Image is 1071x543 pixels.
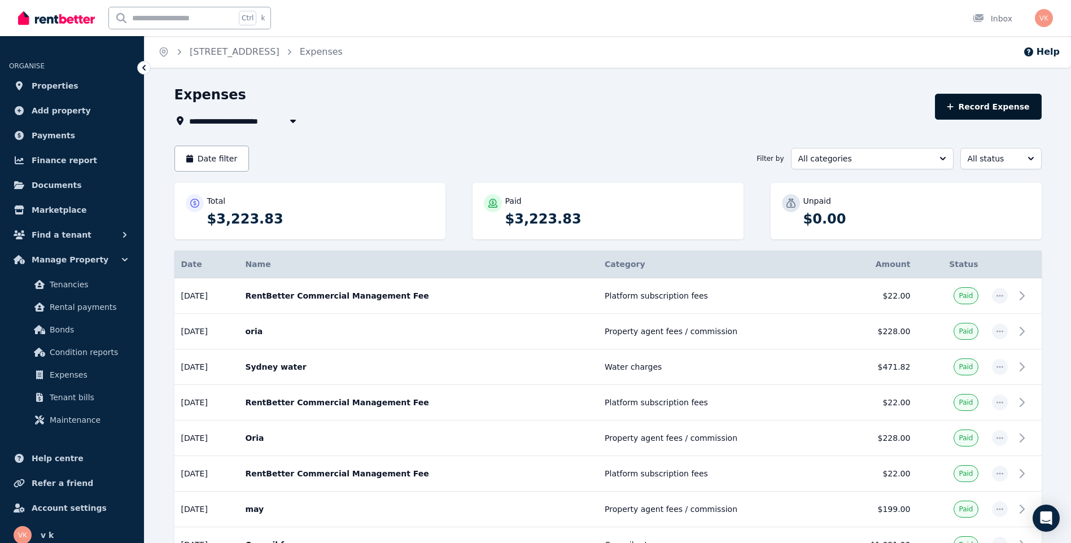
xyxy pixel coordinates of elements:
span: Manage Property [32,253,108,266]
span: ORGANISE [9,62,45,70]
td: $228.00 [831,314,917,349]
h1: Expenses [174,86,246,104]
span: Maintenance [50,413,126,427]
p: Sydney water [245,361,591,373]
td: [DATE] [174,278,239,314]
span: All status [968,153,1018,164]
th: Category [598,251,831,278]
p: $3,223.83 [207,210,434,228]
td: $228.00 [831,421,917,456]
a: Refer a friend [9,472,135,494]
p: Unpaid [803,195,831,207]
span: Filter by [757,154,784,163]
button: Manage Property [9,248,135,271]
span: Bonds [50,323,126,336]
span: Paid [959,327,973,336]
span: Finance report [32,154,97,167]
a: Help centre [9,447,135,470]
th: Status [917,251,985,278]
a: Documents [9,174,135,196]
th: Date [174,251,239,278]
span: Tenancies [50,278,126,291]
nav: Breadcrumb [145,36,356,68]
span: Properties [32,79,78,93]
a: Expenses [14,364,130,386]
span: Marketplace [32,203,86,217]
a: Bonds [14,318,130,341]
span: Condition reports [50,345,126,359]
p: may [245,503,591,515]
p: $0.00 [803,210,1030,228]
p: RentBetter Commercial Management Fee [245,397,591,408]
span: Help centre [32,452,84,465]
td: $471.82 [831,349,917,385]
td: [DATE] [174,492,239,527]
p: Oria [245,432,591,444]
a: Account settings [9,497,135,519]
td: [DATE] [174,314,239,349]
a: Add property [9,99,135,122]
a: Rental payments [14,296,130,318]
td: Property agent fees / commission [598,314,831,349]
td: Platform subscription fees [598,456,831,492]
th: Amount [831,251,917,278]
p: $3,223.83 [505,210,732,228]
span: Paid [959,505,973,514]
button: Record Expense [935,94,1041,120]
td: Water charges [598,349,831,385]
p: RentBetter Commercial Management Fee [245,468,591,479]
span: Paid [959,398,973,407]
span: Add property [32,104,91,117]
span: Rental payments [50,300,126,314]
a: Marketplace [9,199,135,221]
p: Total [207,195,226,207]
span: Paid [959,291,973,300]
td: $22.00 [831,456,917,492]
span: Refer a friend [32,476,93,490]
span: Find a tenant [32,228,91,242]
a: Maintenance [14,409,130,431]
div: Open Intercom Messenger [1033,505,1060,532]
span: Paid [959,433,973,443]
td: Property agent fees / commission [598,421,831,456]
a: Expenses [300,46,343,57]
span: All categories [798,153,930,164]
span: Payments [32,129,75,142]
span: Ctrl [239,11,256,25]
p: oria [245,326,591,337]
a: Tenant bills [14,386,130,409]
a: Condition reports [14,341,130,364]
button: Help [1023,45,1060,59]
span: Documents [32,178,82,192]
td: Platform subscription fees [598,385,831,421]
span: k [261,14,265,23]
p: RentBetter Commercial Management Fee [245,290,591,301]
span: v k [41,528,54,542]
span: Paid [959,469,973,478]
td: [DATE] [174,385,239,421]
a: Payments [9,124,135,147]
a: Tenancies [14,273,130,296]
img: v k [1035,9,1053,27]
td: [DATE] [174,421,239,456]
span: Paid [959,362,973,371]
a: Finance report [9,149,135,172]
td: [DATE] [174,349,239,385]
span: Expenses [50,368,126,382]
a: Properties [9,75,135,97]
div: Inbox [973,13,1012,24]
td: [DATE] [174,456,239,492]
button: All categories [791,148,954,169]
button: Find a tenant [9,224,135,246]
td: Property agent fees / commission [598,492,831,527]
span: Tenant bills [50,391,126,404]
td: $199.00 [831,492,917,527]
button: Date filter [174,146,250,172]
p: Paid [505,195,522,207]
img: RentBetter [18,10,95,27]
span: Account settings [32,501,107,515]
a: [STREET_ADDRESS] [190,46,279,57]
button: All status [960,148,1042,169]
td: Platform subscription fees [598,278,831,314]
td: $22.00 [831,278,917,314]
